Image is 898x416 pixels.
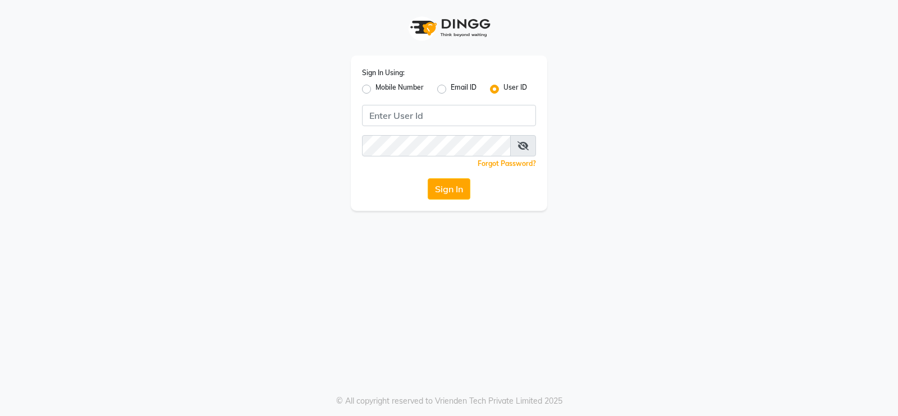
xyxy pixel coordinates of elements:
[478,159,536,168] a: Forgot Password?
[362,68,405,78] label: Sign In Using:
[451,82,477,96] label: Email ID
[503,82,527,96] label: User ID
[428,178,470,200] button: Sign In
[375,82,424,96] label: Mobile Number
[362,105,536,126] input: Username
[362,135,511,156] input: Username
[404,11,494,44] img: logo1.svg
